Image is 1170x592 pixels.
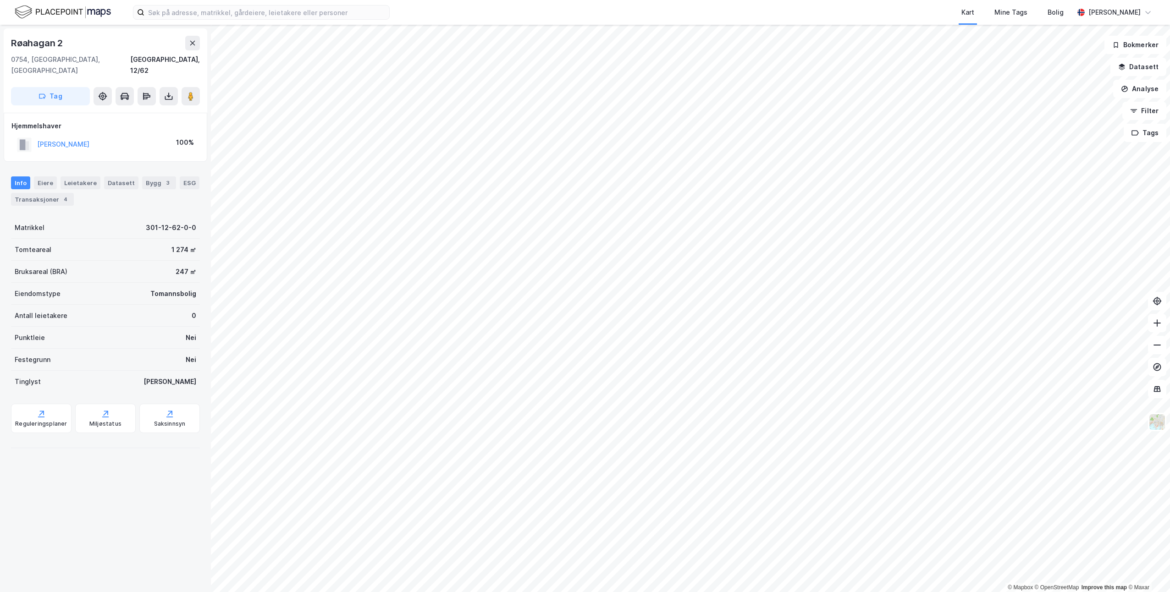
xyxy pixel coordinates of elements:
div: 1 274 ㎡ [171,244,196,255]
input: Søk på adresse, matrikkel, gårdeiere, leietakere eller personer [144,5,389,19]
div: Nei [186,332,196,343]
button: Filter [1122,102,1166,120]
a: OpenStreetMap [1035,584,1079,591]
div: ESG [180,176,199,189]
div: Miljøstatus [89,420,121,428]
div: Mine Tags [994,7,1027,18]
div: Matrikkel [15,222,44,233]
div: Punktleie [15,332,45,343]
div: Røahagan 2 [11,36,65,50]
div: Festegrunn [15,354,50,365]
button: Analyse [1113,80,1166,98]
div: Saksinnsyn [154,420,186,428]
div: [GEOGRAPHIC_DATA], 12/62 [130,54,200,76]
div: Info [11,176,30,189]
div: Kart [961,7,974,18]
div: Eiendomstype [15,288,61,299]
div: Tinglyst [15,376,41,387]
div: Tomannsbolig [150,288,196,299]
div: Datasett [104,176,138,189]
div: Tomteareal [15,244,51,255]
div: Kontrollprogram for chat [1124,548,1170,592]
button: Tags [1124,124,1166,142]
div: 0754, [GEOGRAPHIC_DATA], [GEOGRAPHIC_DATA] [11,54,130,76]
div: [PERSON_NAME] [1088,7,1141,18]
a: Mapbox [1008,584,1033,591]
img: logo.f888ab2527a4732fd821a326f86c7f29.svg [15,4,111,20]
button: Bokmerker [1104,36,1166,54]
div: Bygg [142,176,176,189]
div: 4 [61,195,70,204]
div: 3 [163,178,172,187]
div: Eiere [34,176,57,189]
button: Datasett [1110,58,1166,76]
div: Bolig [1048,7,1064,18]
img: Z [1148,413,1166,431]
div: [PERSON_NAME] [143,376,196,387]
div: Reguleringsplaner [15,420,67,428]
div: Antall leietakere [15,310,67,321]
div: 0 [192,310,196,321]
div: Leietakere [61,176,100,189]
div: Hjemmelshaver [11,121,199,132]
div: 247 ㎡ [176,266,196,277]
div: Transaksjoner [11,193,74,206]
button: Tag [11,87,90,105]
a: Improve this map [1082,584,1127,591]
div: Nei [186,354,196,365]
iframe: Chat Widget [1124,548,1170,592]
div: 301-12-62-0-0 [146,222,196,233]
div: 100% [176,137,194,148]
div: Bruksareal (BRA) [15,266,67,277]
